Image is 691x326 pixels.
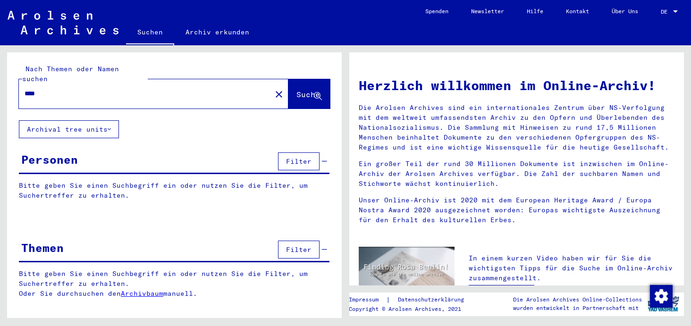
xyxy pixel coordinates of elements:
[19,181,329,201] p: Bitte geben Sie einen Suchbegriff ein oder nutzen Sie die Filter, um Suchertreffer zu erhalten.
[513,295,642,304] p: Die Arolsen Archives Online-Collections
[349,295,386,305] a: Impressum
[296,90,320,99] span: Suche
[359,247,455,299] img: video.jpg
[649,284,672,307] div: Zustimmung ändern
[273,89,285,100] mat-icon: close
[21,239,64,256] div: Themen
[286,157,312,166] span: Filter
[19,120,119,138] button: Archival tree units
[8,11,118,34] img: Arolsen_neg.svg
[278,241,320,259] button: Filter
[646,292,681,316] img: yv_logo.png
[359,195,674,225] p: Unser Online-Archiv ist 2020 mit dem European Heritage Award / Europa Nostra Award 2020 ausgezeic...
[349,305,475,313] p: Copyright © Arolsen Archives, 2021
[286,245,312,254] span: Filter
[513,304,642,312] p: wurden entwickelt in Partnerschaft mit
[19,269,330,299] p: Bitte geben Sie einen Suchbegriff ein oder nutzen Sie die Filter, um Suchertreffer zu erhalten. O...
[469,285,534,304] a: Video ansehen
[661,8,671,15] span: DE
[390,295,475,305] a: Datenschutzerklärung
[359,159,674,189] p: Ein großer Teil der rund 30 Millionen Dokumente ist inzwischen im Online-Archiv der Arolsen Archi...
[469,253,674,283] p: In einem kurzen Video haben wir für Sie die wichtigsten Tipps für die Suche im Online-Archiv zusa...
[278,152,320,170] button: Filter
[22,65,119,83] mat-label: Nach Themen oder Namen suchen
[270,84,288,103] button: Clear
[121,289,163,298] a: Archivbaum
[126,21,174,45] a: Suchen
[359,103,674,152] p: Die Arolsen Archives sind ein internationales Zentrum über NS-Verfolgung mit dem weltweit umfasse...
[21,151,78,168] div: Personen
[174,21,261,43] a: Archiv erkunden
[650,285,673,308] img: Zustimmung ändern
[359,75,674,95] h1: Herzlich willkommen im Online-Archiv!
[288,79,330,109] button: Suche
[349,295,475,305] div: |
